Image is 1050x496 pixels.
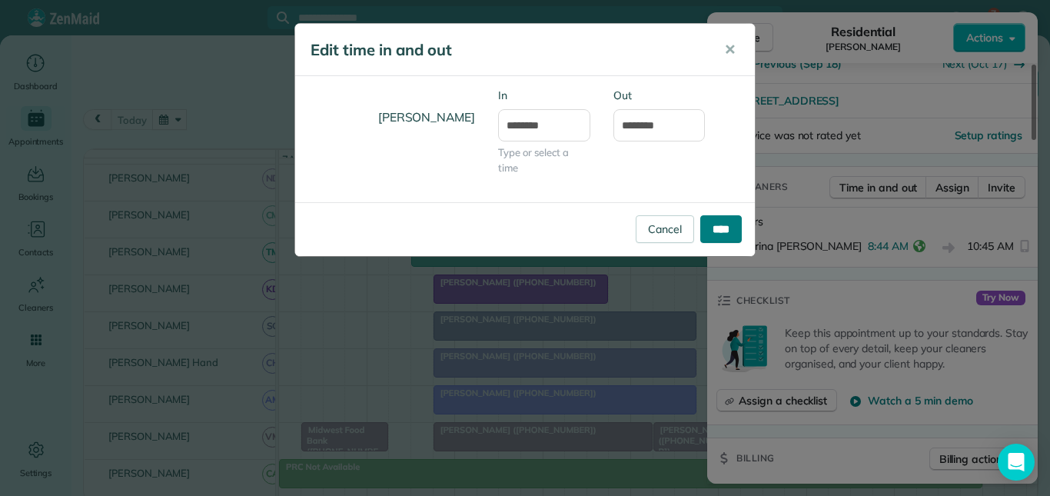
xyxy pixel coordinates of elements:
h5: Edit time in and out [311,39,703,61]
h4: [PERSON_NAME] [307,95,475,139]
span: ✕ [724,41,736,58]
span: Type or select a time [498,145,590,175]
label: Out [613,88,706,103]
label: In [498,88,590,103]
div: Open Intercom Messenger [998,444,1035,481]
a: Cancel [636,215,694,243]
